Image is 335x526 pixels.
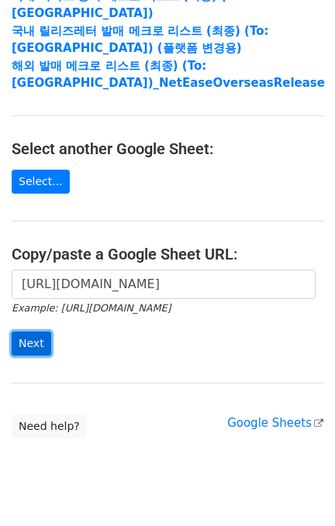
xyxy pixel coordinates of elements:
h4: Copy/paste a Google Sheet URL: [12,245,323,263]
iframe: Chat Widget [257,452,335,526]
small: Example: [URL][DOMAIN_NAME] [12,302,171,314]
a: 국내 릴리즈레터 발매 메크로 리스트 (최종) (To:[GEOGRAPHIC_DATA]) (플랫폼 변경용) [12,24,268,56]
h4: Select another Google Sheet: [12,139,323,158]
a: Need help? [12,414,87,438]
input: Paste your Google Sheet URL here [12,270,316,299]
input: Next [12,332,51,356]
a: Google Sheets [227,416,323,430]
a: 해외 발매 메크로 리스트 (최종) (To: [GEOGRAPHIC_DATA])_NetEaseOverseasRelease [12,59,325,91]
a: Select... [12,170,70,194]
